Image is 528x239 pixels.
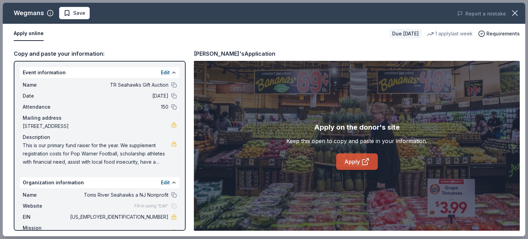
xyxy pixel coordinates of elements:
[194,49,275,58] div: [PERSON_NAME]'s Application
[427,30,473,38] div: 1 apply last week
[23,103,69,111] span: Attendance
[23,133,177,141] div: Description
[23,202,69,210] span: Website
[59,7,90,19] button: Save
[23,92,69,100] span: Date
[20,67,179,78] div: Event information
[23,122,171,130] span: [STREET_ADDRESS]
[389,29,421,39] div: Due [DATE]
[23,141,171,166] span: This is our primary fund raiser for the year. We supplement registration costs for Pop Warner Foo...
[14,26,44,41] button: Apply online
[20,177,179,188] div: Organization information
[23,213,69,221] span: EIN
[73,9,85,17] span: Save
[486,30,520,38] span: Requirements
[69,92,168,100] span: [DATE]
[457,10,506,18] button: Report a mistake
[161,178,170,187] button: Edit
[286,137,427,145] div: Keep this open to copy and paste in your information.
[14,8,44,19] div: Wegmans
[69,191,168,199] span: Toms River Seahawks a NJ Nonprofit
[134,203,168,209] span: Fill in using "Edit"
[478,30,520,38] button: Requirements
[23,191,69,199] span: Name
[69,213,168,221] span: [US_EMPLOYER_IDENTIFICATION_NUMBER]
[336,153,378,170] a: Apply
[161,68,170,77] button: Edit
[23,114,177,122] div: Mailing address
[23,81,69,89] span: Name
[314,122,400,133] div: Apply on the donor's site
[14,49,186,58] div: Copy and paste your information:
[69,103,168,111] span: 150
[69,81,168,89] span: TR Seahawks Gift Auction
